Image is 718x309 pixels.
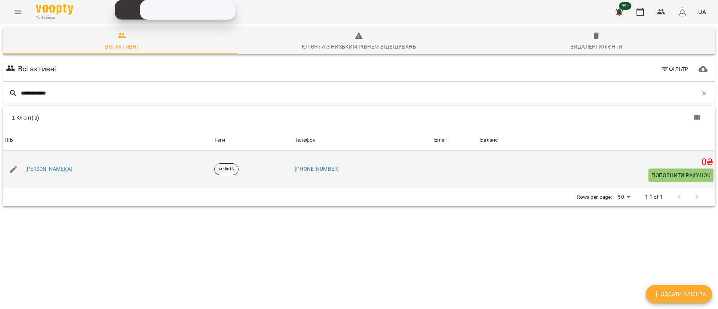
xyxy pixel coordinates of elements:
span: Поповнити рахунок [651,171,711,180]
button: Показати колонки [688,109,706,127]
h6: Всі активні [18,63,56,75]
img: Voopty Logo [36,4,73,15]
p: майн16 [219,166,234,173]
p: 1-1 of 1 [645,194,663,201]
div: 50 [615,192,633,203]
div: Баланс [480,136,498,145]
div: ПІБ [4,136,13,145]
span: Телефон [295,136,431,145]
img: avatar_s.png [677,7,688,17]
button: Menu [9,3,27,21]
span: Email [434,136,477,145]
span: ПІБ [4,136,211,145]
div: Клієнти з низьким рівнем відвідувань [302,42,416,51]
div: Sort [295,136,316,145]
div: Table Toolbar [3,106,715,130]
div: 1 Клієнт(ів) [12,114,363,121]
h5: 0 ₴ [480,157,714,168]
div: Теги [214,136,292,145]
div: Всі активні [105,42,138,51]
button: Фільтр [657,62,691,76]
button: Поповнити рахунок [648,169,714,182]
span: UA [698,8,706,16]
p: Rows per page: [577,194,612,201]
a: [PERSON_NAME](А) [25,166,73,173]
span: Фільтр [660,65,688,74]
div: Sort [4,136,13,145]
span: 99+ [619,2,632,10]
button: UA [695,5,709,19]
div: Видалені клієнти [570,42,622,51]
a: [PHONE_NUMBER] [295,166,339,172]
span: Баланс [480,136,714,145]
div: Телефон [295,136,316,145]
div: Sort [434,136,447,145]
div: Email [434,136,447,145]
span: For Business [36,15,73,20]
div: майн16 [214,163,239,175]
div: Sort [480,136,498,145]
